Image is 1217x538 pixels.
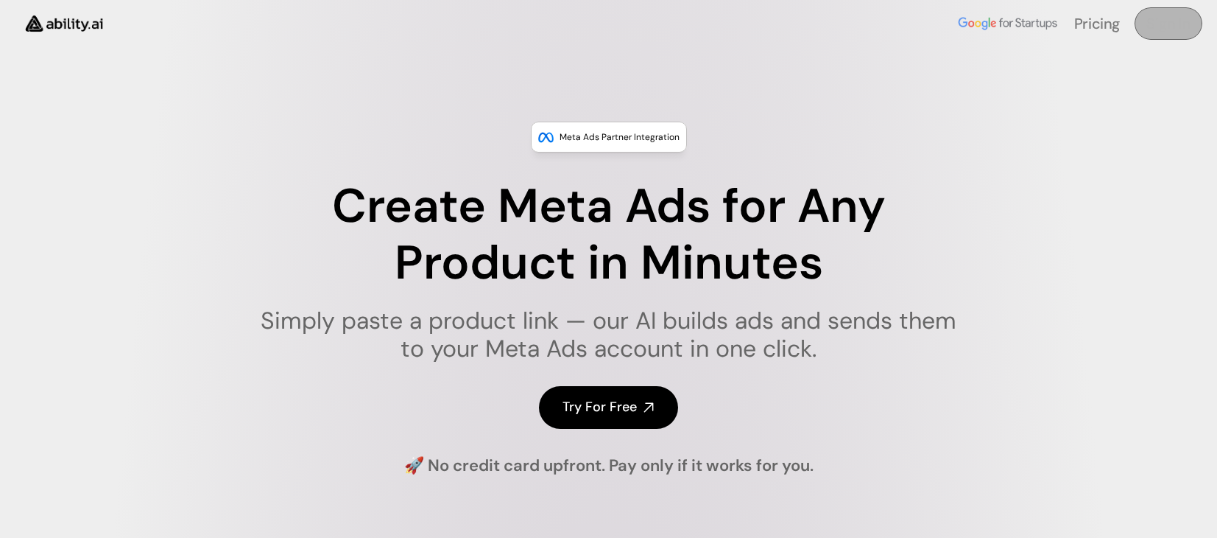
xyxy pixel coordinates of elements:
[251,307,966,363] h1: Simply paste a product link — our AI builds ads and sends them to your Meta Ads account in one cl...
[999,495,1065,508] a: Cookie Policy
[952,495,1067,508] span: Read our .
[251,178,966,292] h1: Create Meta Ads for Any Product in Minutes
[1135,7,1202,40] a: Sign In
[952,463,1142,509] p: We use cookies to personalize content, run ads, and analyze traffic.
[560,130,680,144] p: Meta Ads Partner Integration
[562,398,637,416] h4: Try For Free
[1146,13,1190,34] h4: Sign In
[404,455,814,478] h4: 🚀 No credit card upfront. Pay only if it works for you.
[1074,14,1120,33] a: Pricing
[539,386,678,428] a: Try For Free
